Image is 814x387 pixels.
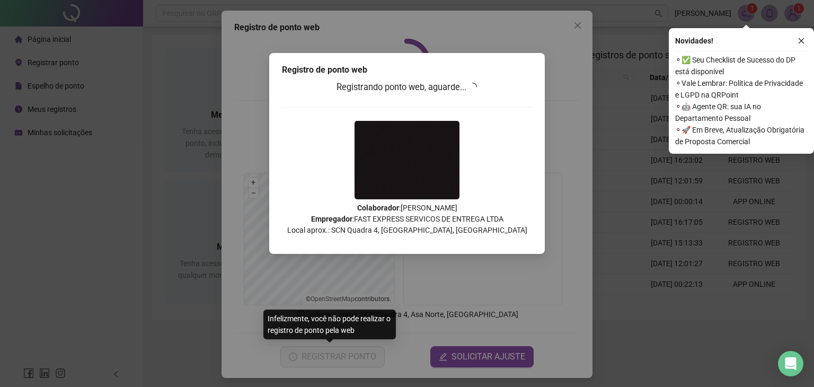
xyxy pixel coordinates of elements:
[282,81,532,94] h3: Registrando ponto web, aguarde...
[675,77,808,101] span: ⚬ Vale Lembrar: Política de Privacidade e LGPD na QRPoint
[467,82,479,93] span: loading
[675,101,808,124] span: ⚬ 🤖 Agente QR: sua IA no Departamento Pessoal
[282,203,532,236] p: : [PERSON_NAME] : FAST EXPRESS SERVICOS DE ENTREGA LTDA Local aprox.: SCN Quadra 4, [GEOGRAPHIC_D...
[357,204,399,212] strong: Colaborador
[675,124,808,147] span: ⚬ 🚀 Em Breve, Atualização Obrigatória de Proposta Comercial
[675,54,808,77] span: ⚬ ✅ Seu Checklist de Sucesso do DP está disponível
[778,351,803,376] div: Open Intercom Messenger
[675,35,713,47] span: Novidades !
[282,64,532,76] div: Registro de ponto web
[798,37,805,45] span: close
[263,310,396,339] div: Infelizmente, você não pode realizar o registro de ponto pela web
[355,121,459,199] img: 9k=
[311,215,352,223] strong: Empregador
